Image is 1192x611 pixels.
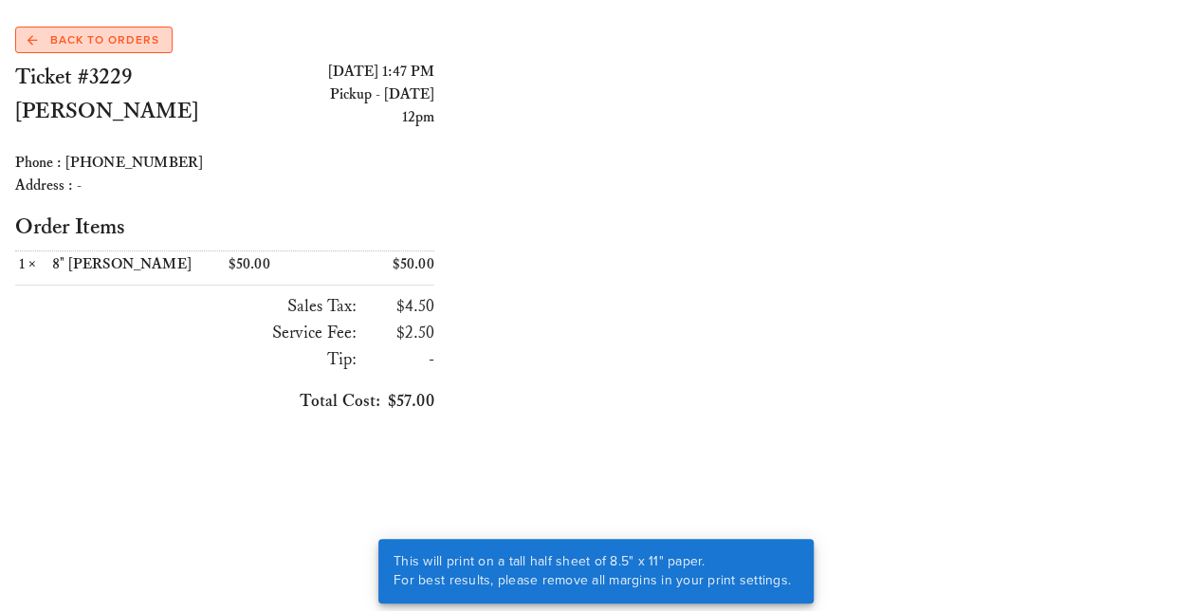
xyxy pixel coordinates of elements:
a: Back to Orders [15,27,173,53]
div: This will print on a tall half sheet of 8.5" x 11" paper. For best results, please remove all mar... [378,539,806,603]
h3: - [364,346,434,373]
div: 8" [PERSON_NAME] [52,255,221,273]
h2: Order Items [15,213,434,243]
h3: $2.50 [364,320,434,346]
span: Total Cost: [300,391,380,412]
h3: $4.50 [364,293,434,320]
div: Phone : [PHONE_NUMBER] [15,152,434,175]
h3: Sales Tax: [15,293,357,320]
div: Address : - [15,175,434,197]
div: $50.00 [225,251,330,277]
h2: [PERSON_NAME] [15,95,225,129]
div: Pickup - [DATE] [225,83,434,106]
h3: $57.00 [15,388,434,415]
div: $50.00 [330,251,435,277]
h3: Service Fee: [15,320,357,346]
div: × [15,255,52,273]
div: 12pm [225,106,434,129]
span: 1 [15,255,28,273]
h3: Tip: [15,346,357,373]
div: [DATE] 1:47 PM [225,61,434,83]
span: Back to Orders [28,31,159,48]
h2: Ticket #3229 [15,61,225,95]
